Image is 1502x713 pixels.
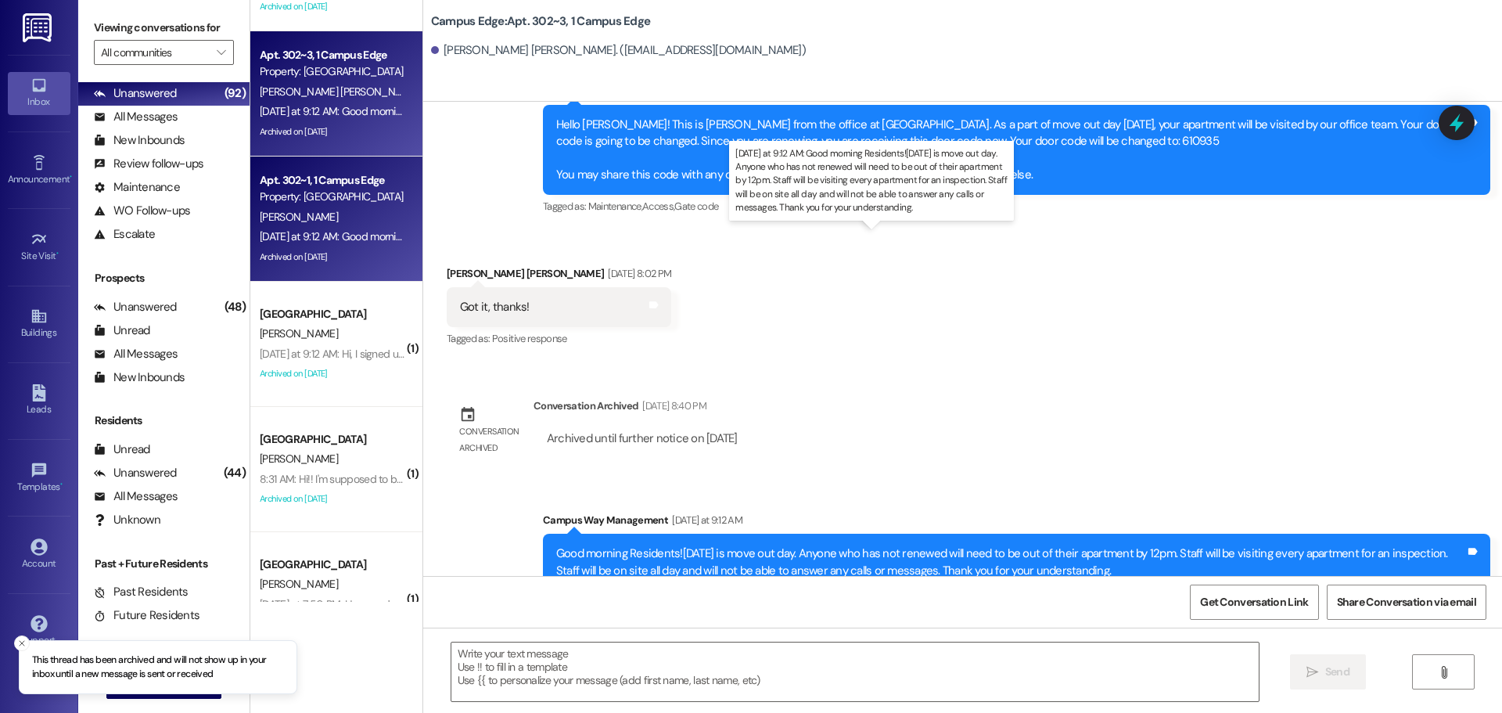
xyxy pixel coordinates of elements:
[545,430,739,447] div: Archived until further notice on [DATE]
[1337,594,1476,610] span: Share Conversation via email
[94,441,150,458] div: Unread
[8,610,70,653] a: Support
[260,431,404,448] div: [GEOGRAPHIC_DATA]
[217,46,225,59] i: 
[260,85,419,99] span: [PERSON_NAME] [PERSON_NAME]
[260,472,1051,486] div: 8:31 AM: Hi!! I'm supposed to be moving in [DATE] but I haven't seen any information as to a chec...
[260,210,338,224] span: [PERSON_NAME]
[431,42,806,59] div: [PERSON_NAME] [PERSON_NAME]. ([EMAIL_ADDRESS][DOMAIN_NAME])
[260,556,404,573] div: [GEOGRAPHIC_DATA]
[78,270,250,286] div: Prospects
[94,346,178,362] div: All Messages
[260,577,338,591] span: [PERSON_NAME]
[460,299,530,315] div: Got it, thanks!
[260,306,404,322] div: [GEOGRAPHIC_DATA]
[459,423,520,457] div: Conversation archived
[642,200,674,213] span: Access ,
[260,189,404,205] div: Property: [GEOGRAPHIC_DATA]
[260,347,1252,361] div: [DATE] at 9:12 AM: Hi, I signed up for a parking permit and it is showing up as active on my UPA ...
[1290,654,1366,690] button: Send
[94,299,177,315] div: Unanswered
[94,109,178,125] div: All Messages
[588,200,642,213] span: Maintenance ,
[260,452,338,466] span: [PERSON_NAME]
[260,63,404,80] div: Property: [GEOGRAPHIC_DATA]
[8,303,70,345] a: Buildings
[78,412,250,429] div: Residents
[604,265,671,282] div: [DATE] 8:02 PM
[543,512,1490,534] div: Campus Way Management
[668,512,742,528] div: [DATE] at 9:12 AM
[94,607,199,624] div: Future Residents
[735,147,1008,214] p: [DATE] at 9:12 AM: Good morning Residents![DATE] is move out day. Anyone who has not renewed will...
[101,40,209,65] input: All communities
[94,156,203,172] div: Review follow-ups
[94,179,180,196] div: Maintenance
[556,117,1465,184] div: Hello [PERSON_NAME]! This is [PERSON_NAME] from the office at [GEOGRAPHIC_DATA]. As a part of mov...
[8,226,70,268] a: Site Visit •
[1190,585,1318,620] button: Get Conversation Link
[94,203,190,219] div: WO Follow-ups
[78,556,250,572] div: Past + Future Residents
[556,546,1465,579] div: Good morning Residents![DATE] is move out day. Anyone who has not renewed will need to be out of ...
[8,534,70,576] a: Account
[94,512,160,528] div: Unknown
[94,226,155,243] div: Escalate
[1327,585,1486,620] button: Share Conversation via email
[258,122,406,142] div: Archived on [DATE]
[1325,664,1349,680] span: Send
[674,200,718,213] span: Gate code
[260,597,1134,611] div: [DATE] at 7:50 PM: Hey, we decided to move in to a different apartment. We r so sorry about it. H...
[1438,666,1450,679] i: 
[8,457,70,499] a: Templates •
[534,398,638,414] div: Conversation Archived
[94,369,185,386] div: New Inbounds
[447,327,671,350] div: Tagged as:
[1306,666,1318,679] i: 
[94,132,185,149] div: New Inbounds
[70,171,72,182] span: •
[543,195,1490,218] div: Tagged as:
[258,364,406,384] div: Archived on [DATE]
[221,81,250,106] div: (92)
[431,13,650,30] b: Campus Edge: Apt. 302~3, 1 Campus Edge
[260,172,404,189] div: Apt. 302~1, 1 Campus Edge
[221,295,250,319] div: (48)
[220,461,250,485] div: (44)
[447,265,671,287] div: [PERSON_NAME] [PERSON_NAME]
[260,47,404,63] div: Apt. 302~3, 1 Campus Edge
[56,248,59,259] span: •
[94,85,177,102] div: Unanswered
[23,13,55,42] img: ResiDesk Logo
[8,380,70,422] a: Leads
[258,247,406,267] div: Archived on [DATE]
[1200,594,1308,610] span: Get Conversation Link
[94,16,234,40] label: Viewing conversations for
[94,584,189,600] div: Past Residents
[14,636,30,651] button: Close toast
[260,326,338,340] span: [PERSON_NAME]
[492,332,567,345] span: Positive response
[258,489,406,509] div: Archived on [DATE]
[638,398,706,414] div: [DATE] 8:40 PM
[32,654,284,681] p: This thread has been archived and will not show up in your inbox until a new message is sent or r...
[94,322,150,339] div: Unread
[8,72,70,114] a: Inbox
[94,488,178,505] div: All Messages
[60,479,63,490] span: •
[94,465,177,481] div: Unanswered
